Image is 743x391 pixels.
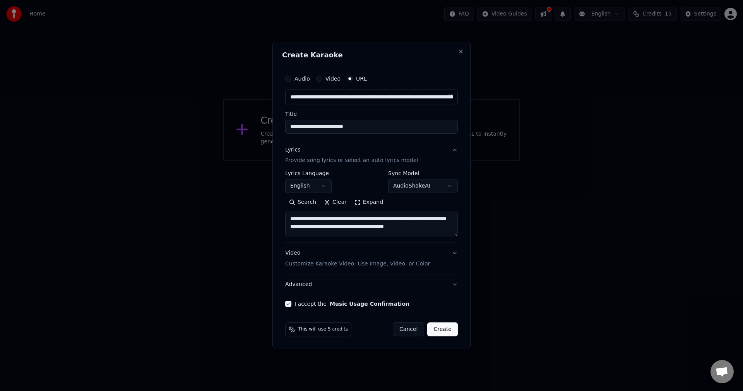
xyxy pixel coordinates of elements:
label: I accept the [294,301,409,307]
div: Video [285,250,430,268]
label: Title [285,111,458,117]
div: Lyrics [285,146,300,154]
label: Video [325,76,341,81]
label: Lyrics Language [285,171,332,176]
label: Sync Model [388,171,458,176]
button: Search [285,196,320,209]
button: Create [427,322,458,336]
div: LyricsProvide song lyrics or select an auto lyrics model [285,171,458,243]
button: VideoCustomize Karaoke Video: Use Image, Video, or Color [285,243,458,274]
label: Audio [294,76,310,81]
button: LyricsProvide song lyrics or select an auto lyrics model [285,140,458,171]
button: Advanced [285,274,458,295]
h2: Create Karaoke [282,52,461,59]
label: URL [356,76,367,81]
button: Clear [320,196,351,209]
button: Cancel [393,322,424,336]
button: I accept the [330,301,409,307]
button: Expand [351,196,387,209]
p: Customize Karaoke Video: Use Image, Video, or Color [285,260,430,268]
p: Provide song lyrics or select an auto lyrics model [285,157,418,165]
span: This will use 5 credits [298,326,348,332]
